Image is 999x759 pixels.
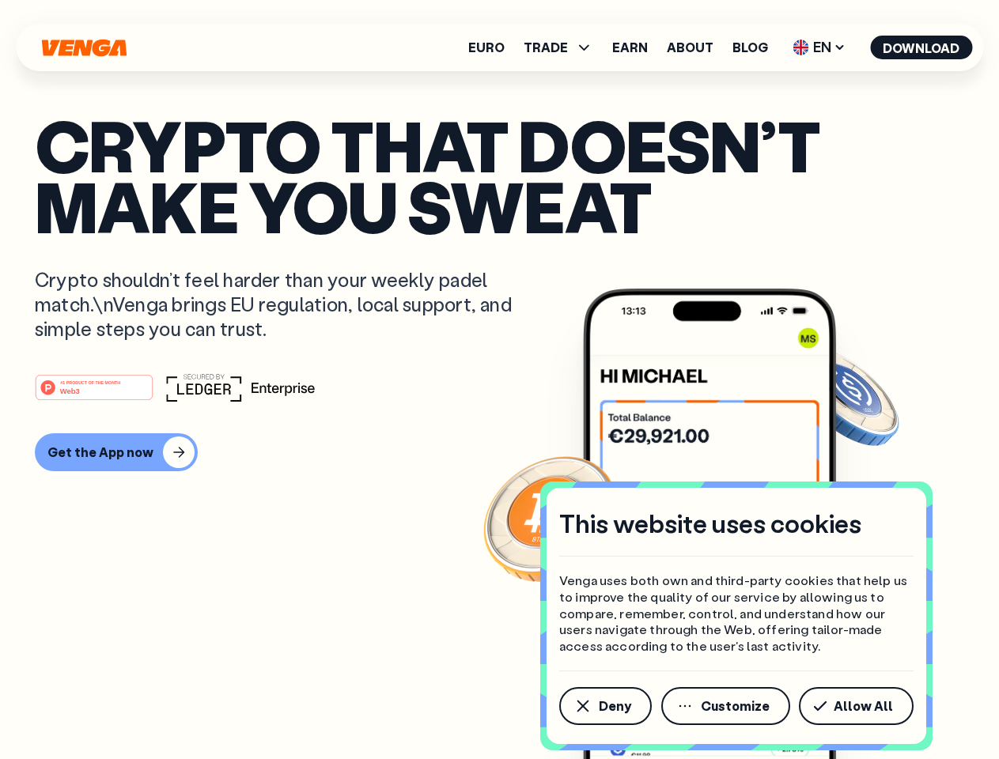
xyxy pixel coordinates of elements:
img: Bitcoin [480,447,622,589]
tspan: Web3 [60,386,80,395]
span: TRADE [524,38,593,57]
h4: This website uses cookies [559,507,861,540]
button: Deny [559,687,652,725]
a: #1 PRODUCT OF THE MONTHWeb3 [35,383,153,404]
tspan: #1 PRODUCT OF THE MONTH [60,379,120,384]
span: Deny [599,700,631,712]
button: Get the App now [35,433,198,471]
span: Customize [701,700,770,712]
p: Crypto shouldn’t feel harder than your weekly padel match.\nVenga brings EU regulation, local sup... [35,267,535,342]
p: Crypto that doesn’t make you sweat [35,115,964,236]
img: flag-uk [793,40,808,55]
span: EN [787,35,851,60]
a: Earn [612,41,648,54]
button: Allow All [799,687,914,725]
span: TRADE [524,41,568,54]
span: Allow All [834,700,893,712]
p: Venga uses both own and third-party cookies that help us to improve the quality of our service by... [559,572,914,655]
button: Download [870,36,972,59]
button: Customize [661,687,790,725]
img: USDC coin [789,340,903,454]
svg: Home [40,39,128,57]
a: Blog [732,41,768,54]
a: Euro [468,41,505,54]
a: Get the App now [35,433,964,471]
a: About [667,41,713,54]
div: Get the App now [47,444,153,460]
